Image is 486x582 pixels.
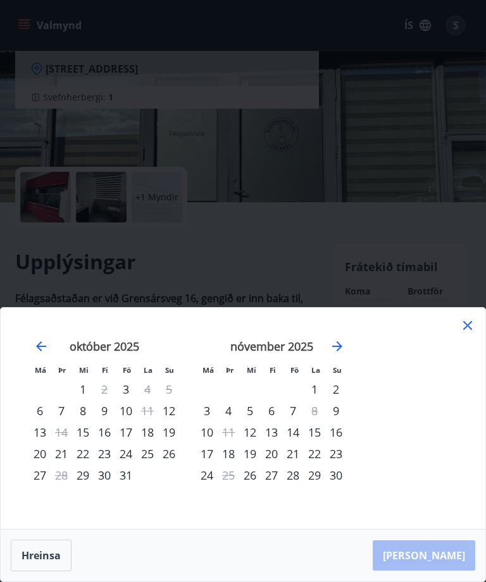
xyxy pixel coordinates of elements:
[304,421,325,443] div: 15
[218,400,239,421] td: þriðjudagur, 4. nóvember 2025
[196,400,218,421] div: 3
[311,365,320,375] small: La
[158,400,180,421] td: sunnudagur, 12. október 2025
[218,421,239,443] td: Not available. þriðjudagur, 11. nóvember 2025
[94,400,115,421] div: 9
[137,421,158,443] div: 18
[102,365,108,375] small: Fi
[137,379,158,400] td: Not available. laugardagur, 4. október 2025
[247,365,256,375] small: Mi
[115,400,137,421] td: föstudagur, 10. október 2025
[79,365,89,375] small: Mi
[325,464,347,486] div: 30
[239,400,261,421] td: miðvikudagur, 5. nóvember 2025
[29,443,51,464] td: mánudagur, 20. október 2025
[115,379,137,400] div: Aðeins innritun í boði
[115,379,137,400] td: föstudagur, 3. október 2025
[72,379,94,400] div: Aðeins innritun í boði
[330,339,345,354] div: Move forward to switch to the next month.
[304,421,325,443] td: laugardagur, 15. nóvember 2025
[304,379,325,400] td: laugardagur, 1. nóvember 2025
[261,443,282,464] div: 20
[158,443,180,464] div: 26
[202,365,214,375] small: Má
[325,421,347,443] div: 16
[218,400,239,421] div: 4
[282,421,304,443] div: 14
[115,421,137,443] td: föstudagur, 17. október 2025
[333,365,342,375] small: Su
[11,540,72,571] button: Hreinsa
[261,464,282,486] div: 27
[137,421,158,443] td: laugardagur, 18. október 2025
[239,464,261,486] td: miðvikudagur, 26. nóvember 2025
[282,464,304,486] td: föstudagur, 28. nóvember 2025
[51,464,72,486] div: Aðeins útritun í boði
[304,379,325,400] div: 1
[51,400,72,421] div: 7
[158,421,180,443] div: 19
[261,421,282,443] td: fimmtudagur, 13. nóvember 2025
[51,421,72,443] div: Aðeins útritun í boði
[72,400,94,421] td: miðvikudagur, 8. október 2025
[115,464,137,486] div: 31
[282,443,304,464] td: föstudagur, 21. nóvember 2025
[137,400,158,421] div: Aðeins útritun í boði
[29,443,51,464] div: 20
[165,365,174,375] small: Su
[115,400,137,421] div: 10
[218,464,239,486] td: Not available. þriðjudagur, 25. nóvember 2025
[94,464,115,486] td: fimmtudagur, 30. október 2025
[29,464,51,486] div: 27
[304,443,325,464] div: 22
[137,400,158,421] td: Not available. laugardagur, 11. október 2025
[94,379,115,400] div: Aðeins útritun í boði
[29,421,51,443] div: 13
[158,379,180,400] td: Not available. sunnudagur, 5. október 2025
[51,400,72,421] td: þriðjudagur, 7. október 2025
[115,421,137,443] div: 17
[261,443,282,464] td: fimmtudagur, 20. nóvember 2025
[282,421,304,443] td: föstudagur, 14. nóvember 2025
[94,464,115,486] div: 30
[123,365,131,375] small: Fö
[261,421,282,443] div: 13
[115,443,137,464] div: 24
[226,365,234,375] small: Þr
[16,323,363,514] div: Calendar
[270,365,276,375] small: Fi
[196,443,218,464] div: 17
[94,421,115,443] div: 16
[29,400,51,421] td: mánudagur, 6. október 2025
[325,379,347,400] div: 2
[218,443,239,464] td: þriðjudagur, 18. nóvember 2025
[282,443,304,464] div: 21
[94,443,115,464] div: 23
[72,421,94,443] div: Aðeins innritun í boði
[239,443,261,464] div: 19
[196,421,218,443] td: mánudagur, 10. nóvember 2025
[72,443,94,464] td: miðvikudagur, 22. október 2025
[325,379,347,400] td: sunnudagur, 2. nóvember 2025
[29,464,51,486] td: mánudagur, 27. október 2025
[72,400,94,421] div: 8
[29,421,51,443] td: mánudagur, 13. október 2025
[325,400,347,421] div: Aðeins innritun í boði
[261,400,282,421] div: 6
[34,339,49,354] div: Move backward to switch to the previous month.
[239,443,261,464] td: miðvikudagur, 19. nóvember 2025
[158,443,180,464] td: sunnudagur, 26. október 2025
[94,400,115,421] td: fimmtudagur, 9. október 2025
[325,443,347,464] div: 23
[239,421,261,443] td: miðvikudagur, 12. nóvember 2025
[58,365,66,375] small: Þr
[196,443,218,464] td: mánudagur, 17. nóvember 2025
[144,365,153,375] small: La
[196,464,218,486] div: 24
[325,400,347,421] td: sunnudagur, 9. nóvember 2025
[239,421,261,443] div: Aðeins innritun í boði
[137,379,158,400] div: Aðeins útritun í boði
[70,339,139,354] strong: október 2025
[51,464,72,486] td: Not available. þriðjudagur, 28. október 2025
[304,400,325,421] div: Aðeins útritun í boði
